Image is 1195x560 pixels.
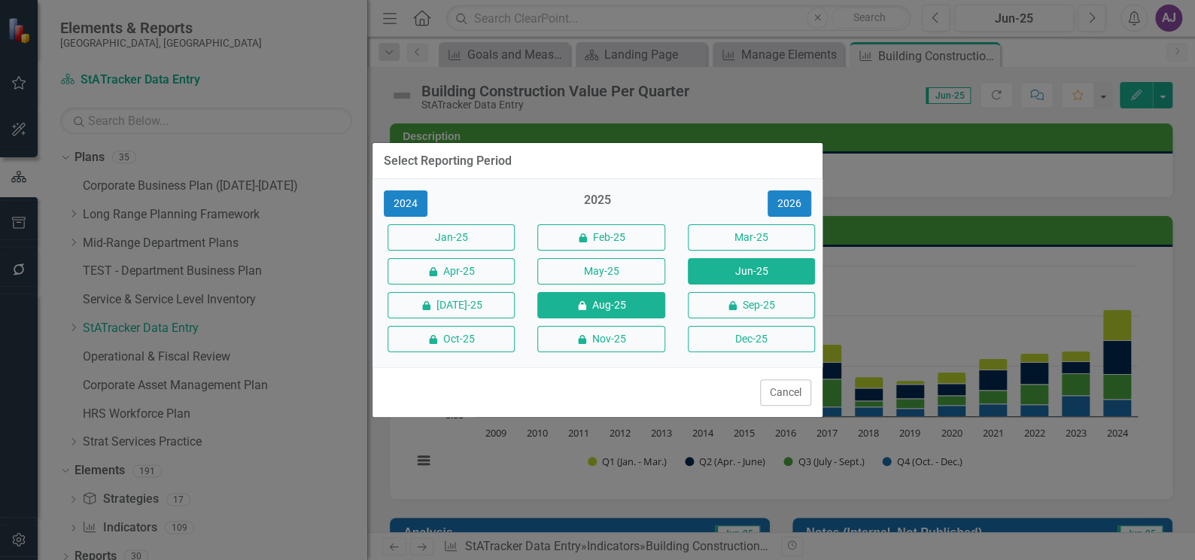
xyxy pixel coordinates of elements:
button: Jun-25 [688,258,815,285]
button: Apr-25 [388,258,515,285]
button: [DATE]-25 [388,292,515,318]
button: Feb-25 [537,224,664,251]
button: Cancel [760,379,811,406]
button: Mar-25 [688,224,815,251]
div: Select Reporting Period [384,154,512,168]
button: 2026 [768,190,811,217]
button: Dec-25 [688,326,815,352]
button: Aug-25 [537,292,664,318]
button: Oct-25 [388,326,515,352]
button: Nov-25 [537,326,664,352]
button: Jan-25 [388,224,515,251]
button: Sep-25 [688,292,815,318]
button: 2024 [384,190,427,217]
div: 2025 [534,192,661,217]
button: May-25 [537,258,664,285]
